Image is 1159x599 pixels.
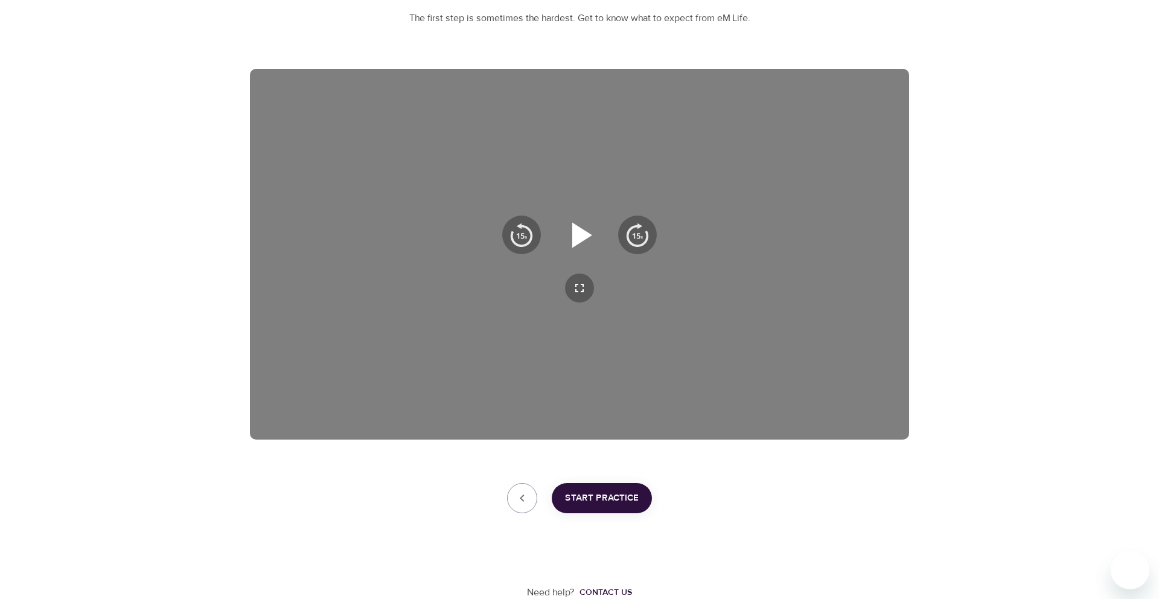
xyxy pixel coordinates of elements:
img: 15s_prev.svg [509,223,534,247]
span: Start Practice [565,490,639,506]
a: Contact us [575,586,632,598]
iframe: Button to launch messaging window [1111,551,1149,589]
button: Start Practice [552,483,652,513]
div: Contact us [579,586,632,598]
p: The first step is sometimes the hardest. Get to know what to expect from eM Life. [250,11,909,25]
img: 15s_next.svg [625,223,650,247]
